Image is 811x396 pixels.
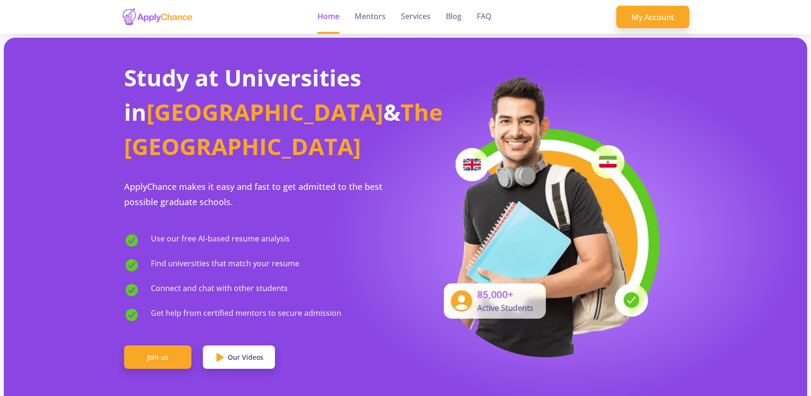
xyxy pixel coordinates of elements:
[429,73,663,357] img: applicant
[203,345,275,369] a: Our Videos
[383,96,400,127] span: &
[122,8,193,26] img: applychance logo
[151,307,341,323] span: Get help from certified mentors to secure admission
[228,352,263,362] span: Our Videos
[151,233,290,248] span: Use our free AI-based resume analysis
[616,6,689,29] a: My Account
[124,345,191,369] a: Join us
[124,181,382,208] span: ApplyChance makes it easy and fast to get admitted to the best possible graduate schools.
[151,282,288,298] span: Connect and chat with other students
[124,62,361,127] span: Study at Universities in
[151,258,299,273] span: Find universities that match your resume
[147,96,383,127] span: [GEOGRAPHIC_DATA]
